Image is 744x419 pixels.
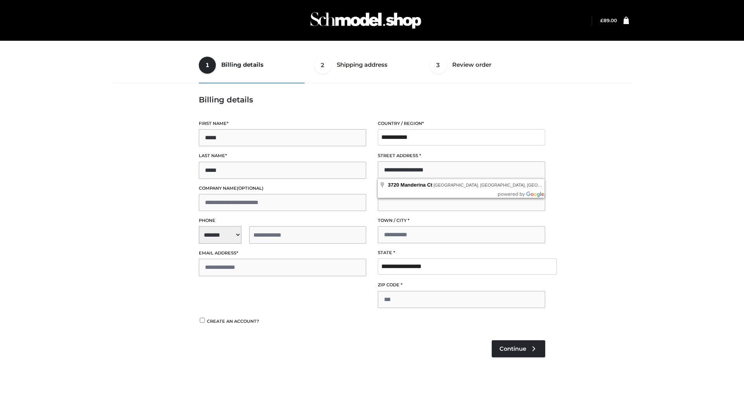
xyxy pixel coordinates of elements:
[499,345,526,352] span: Continue
[207,319,259,324] span: Create an account?
[401,182,432,188] span: Manderina Ct
[378,249,545,256] label: State
[378,217,545,224] label: Town / City
[388,182,399,188] span: 3720
[600,17,603,23] span: £
[199,318,206,323] input: Create an account?
[199,120,366,127] label: First name
[378,281,545,289] label: ZIP Code
[492,340,545,357] a: Continue
[199,217,366,224] label: Phone
[434,183,572,187] span: [GEOGRAPHIC_DATA], [GEOGRAPHIC_DATA], [GEOGRAPHIC_DATA]
[600,17,617,23] bdi: 89.00
[199,95,545,104] h3: Billing details
[199,152,366,159] label: Last name
[308,5,424,36] img: Schmodel Admin 964
[378,152,545,159] label: Street address
[199,185,366,192] label: Company name
[378,120,545,127] label: Country / Region
[199,249,366,257] label: Email address
[600,17,617,23] a: £89.00
[237,185,263,191] span: (optional)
